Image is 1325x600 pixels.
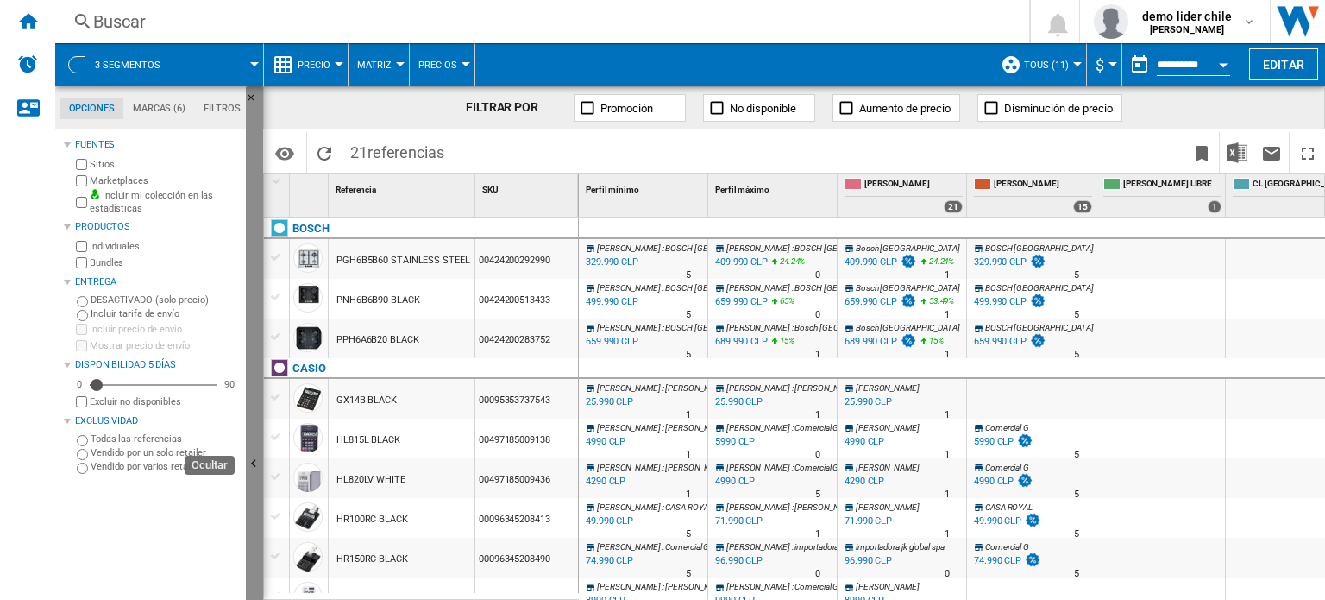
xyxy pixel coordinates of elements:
[712,174,837,200] div: Sort None
[123,98,194,119] md-tab-item: Marcas (6)
[1074,446,1079,464] div: Tiempo de entrega : 5 días
[418,60,457,71] span: Precios
[726,243,790,253] span: [PERSON_NAME]
[712,174,837,200] div: Perfil máximo Sort None
[1029,333,1046,348] img: promotionV3.png
[91,307,239,320] label: Incluir tarifa de envío
[974,515,1021,527] div: 49.990 CLP
[971,294,1046,311] div: 499.990 CLP
[586,185,639,194] span: Perfil mínimo
[994,178,1092,193] span: [PERSON_NAME]
[90,189,239,216] label: Incluir mi colección en las estadísticas
[75,138,239,152] div: Fuentes
[91,446,239,459] label: Vendido por un solo retailer
[1249,48,1318,80] button: Editar
[713,433,755,451] div: Última actualización : martes, 26 de agosto de 2025 3:05
[726,323,790,332] span: [PERSON_NAME]
[1024,513,1041,527] img: promotionV3.png
[17,54,38,74] img: alerts-logo.svg
[90,323,239,336] label: Incluir precio de envío
[95,43,178,86] button: 3 segmentos
[686,346,691,363] div: Tiempo de entrega : 5 días
[1016,433,1033,448] img: promotionV3.png
[342,132,453,168] span: 21
[418,43,466,86] div: Precios
[91,460,239,473] label: Vendido por varios retailers
[76,192,87,213] input: Incluir mi colección en las estadísticas
[336,281,420,320] div: PNH6B6B90 BLACK
[77,463,88,474] input: Vendido por varios retailers
[1087,43,1122,86] md-menu: Currency
[597,243,661,253] span: [PERSON_NAME]
[597,323,661,332] span: [PERSON_NAME]
[778,333,788,354] i: %
[900,333,917,348] img: promotionV3.png
[686,526,691,543] div: Tiempo de entrega : 5 días
[1208,200,1221,213] div: 1 offers sold by CL MERCADO LIBRE
[842,394,892,411] div: 25.990 CLP
[583,553,633,570] div: Última actualización : martes, 26 de agosto de 2025 6:30
[856,463,920,472] span: [PERSON_NAME]
[597,463,661,472] span: [PERSON_NAME]
[336,320,419,360] div: PPH6A6B20 BLACK
[778,294,788,314] i: %
[985,542,1029,552] span: Comercial G
[90,174,239,187] label: Marketplaces
[985,243,1094,253] span: BOSCH [GEOGRAPHIC_DATA]
[1029,294,1046,308] img: promotionV3.png
[974,296,1027,307] div: 499.990 CLP
[1290,132,1325,173] button: Maximizar
[985,423,1029,433] span: Comercial G
[466,99,556,117] div: FILTRAR POR
[985,323,1094,332] span: BOSCH [GEOGRAPHIC_DATA]
[1074,526,1079,543] div: Tiempo de entrega : 5 días
[479,174,578,200] div: SKU Sort None
[293,174,328,200] div: Sort None
[357,60,392,71] span: Matriz
[780,256,800,266] span: 24.24
[597,542,661,552] span: [PERSON_NAME]
[945,346,950,363] div: Tiempo de entrega : 1 día
[336,241,470,281] div: PGH6B5B60 STAINLESS STEEL
[1074,565,1079,583] div: Tiempo de entrega : 5 días
[815,346,820,363] div: Tiempo de entrega : 1 día
[927,333,938,354] i: %
[778,254,788,275] i: %
[780,336,788,345] span: 15
[815,565,820,583] div: Tiempo de entrega : 0 día
[985,502,1033,512] span: CASA ROYAL
[927,254,938,275] i: %
[815,486,820,503] div: Tiempo de entrega : 5 días
[842,553,892,570] div: 96.990 CLP
[842,513,892,530] div: 71.990 CLP
[1227,142,1247,163] img: excel-24x24.png
[475,458,578,498] div: 00497185009436
[715,185,769,194] span: Perfil máximo
[1024,553,1041,567] img: promotionV3.png
[842,433,884,451] div: 4990 CLP
[1123,178,1221,193] span: [PERSON_NAME] LIBRE
[842,333,917,351] div: 689.990 CLP
[298,43,339,86] button: Precio
[945,407,950,424] div: Tiempo de entrega : 1 día
[475,379,578,419] div: 00095353737543
[662,383,730,393] span: : [PERSON_NAME]
[95,60,160,71] span: 3 segmentos
[292,218,330,239] div: Haga clic para filtrar por esa marca
[75,275,239,289] div: Entrega
[686,486,691,503] div: Tiempo de entrega : 1 día
[977,94,1122,122] button: Disminución de precio
[298,60,330,71] span: Precio
[815,407,820,424] div: Tiempo de entrega : 1 día
[859,102,951,115] span: Aumento de precio
[686,267,691,284] div: Tiempo de entrega : 5 días
[582,174,707,200] div: Sort None
[971,254,1046,271] div: 329.990 CLP
[1142,8,1232,25] span: demo lider chile
[475,419,578,458] div: 00497185009138
[583,513,633,530] div: Última actualización : martes, 26 de agosto de 2025 6:29
[1024,60,1069,71] span: TOUS (11)
[90,395,239,408] label: Excluir no disponibles
[845,296,897,307] div: 659.990 CLP
[76,175,87,186] input: Marketplaces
